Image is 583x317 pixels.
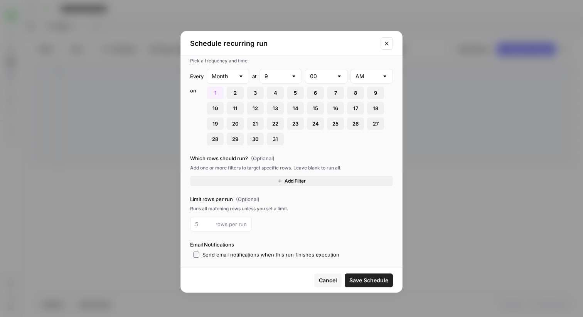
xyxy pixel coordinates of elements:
label: Which rows should run? [190,154,393,162]
div: Every [190,72,204,80]
button: 14 [287,102,304,114]
span: 6 [314,89,317,97]
span: 5 [294,89,297,97]
button: Add Filter [190,176,393,186]
span: 19 [212,120,218,127]
button: 3 [247,87,264,99]
div: Add one or more filters to target specific rows. Leave blank to run all. [190,164,393,171]
span: 23 [292,120,298,127]
input: AM [356,72,379,80]
span: 17 [353,104,358,112]
button: 18 [367,102,384,114]
span: (Optional) [251,154,275,162]
span: 7 [334,89,337,97]
button: 1 [207,87,224,99]
span: 24 [312,120,319,127]
button: 11 [227,102,244,114]
button: 16 [327,102,344,114]
button: Cancel [314,273,342,287]
div: at [252,72,256,80]
input: 9 [265,72,288,80]
span: 16 [333,104,338,112]
button: 30 [247,133,264,145]
span: 8 [354,89,357,97]
button: 7 [327,87,344,99]
button: 27 [367,117,384,130]
span: 10 [212,104,218,112]
button: 26 [347,117,364,130]
span: 15 [313,104,318,112]
button: Save Schedule [345,273,393,287]
span: rows per run [216,220,247,228]
span: 25 [332,120,339,127]
input: 5 [195,220,212,228]
span: 1 [214,89,216,97]
button: 17 [347,102,364,114]
button: 25 [327,117,344,130]
span: 4 [274,89,277,97]
span: 12 [253,104,258,112]
button: 10 [207,102,224,114]
span: 13 [273,104,278,112]
span: 3 [254,89,257,97]
span: Cancel [319,277,337,284]
button: 22 [267,117,284,130]
input: 00 [310,72,333,80]
div: Pick a frequency and time [190,57,393,64]
span: 18 [373,104,378,112]
button: 4 [267,87,284,99]
div: Runs all matching rows unless you set a limit. [190,205,393,212]
input: Send email notifications when this run finishes execution [193,252,199,258]
span: Save Schedule [349,277,388,284]
span: 28 [212,135,218,143]
span: 2 [234,89,237,97]
button: 5 [287,87,304,99]
span: 9 [374,89,377,97]
button: 12 [247,102,264,114]
span: 29 [232,135,238,143]
button: 23 [287,117,304,130]
button: 24 [307,117,324,130]
span: 26 [352,120,359,127]
span: 11 [233,104,238,112]
button: 28 [207,133,224,145]
span: Add Filter [285,178,306,184]
span: 31 [273,135,278,143]
button: 13 [267,102,284,114]
label: Email Notifications [190,241,393,248]
span: 14 [293,104,298,112]
button: 9 [367,87,384,99]
input: Month [212,72,235,80]
button: 8 [347,87,364,99]
button: 31 [267,133,284,145]
h2: Schedule recurring run [190,38,376,49]
button: 19 [207,117,224,130]
button: Close modal [381,37,393,50]
label: Limit rows per run [190,195,393,203]
button: 15 [307,102,324,114]
button: 2 [227,87,244,99]
div: on [190,87,204,145]
span: 20 [232,120,239,127]
span: 27 [373,120,379,127]
span: (Optional) [236,195,259,203]
span: 21 [253,120,258,127]
button: 20 [227,117,244,130]
span: 22 [272,120,278,127]
button: 21 [247,117,264,130]
span: 30 [252,135,259,143]
button: 6 [307,87,324,99]
div: Send email notifications when this run finishes execution [202,251,339,258]
button: 29 [227,133,244,145]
